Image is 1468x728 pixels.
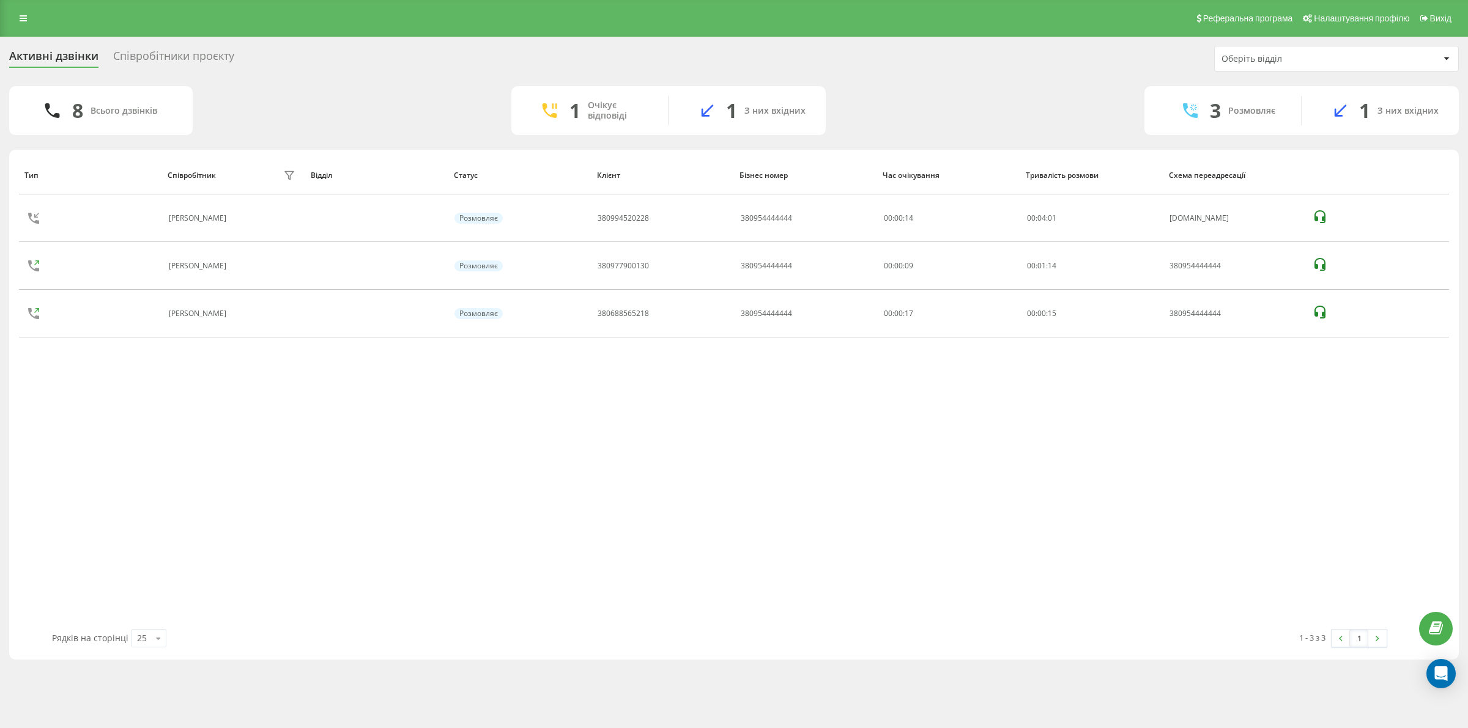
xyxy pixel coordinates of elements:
[1169,171,1300,180] div: Схема переадресації
[598,262,649,270] div: 380977900130
[1027,214,1056,222] div: : :
[884,262,1014,270] div: 00:00:09
[1221,54,1368,64] div: Оберіть відділ
[1048,213,1056,223] span: 01
[169,214,229,222] div: [PERSON_NAME]
[454,308,503,319] div: Розмовляє
[1430,13,1451,23] span: Вихід
[883,171,1014,180] div: Час очікування
[168,171,216,180] div: Співробітник
[1170,262,1299,270] div: 380954444444
[137,632,147,644] div: 25
[1350,630,1368,647] a: 1
[1027,309,1056,318] div: : :
[598,309,649,318] div: 380688565218
[1314,13,1409,23] span: Налаштування профілю
[72,99,83,122] div: 8
[884,214,1014,222] div: 00:00:14
[9,50,98,68] div: Активні дзвінки
[569,99,580,122] div: 1
[1377,106,1439,116] div: З них вхідних
[1426,659,1456,688] div: Open Intercom Messenger
[24,171,156,180] div: Тип
[744,106,806,116] div: З них вхідних
[1228,106,1275,116] div: Розмовляє
[741,262,792,270] div: 380954444444
[1027,308,1036,318] span: 00
[454,260,503,271] div: Розмовляє
[597,171,728,180] div: Клієнт
[1037,308,1046,318] span: 00
[1027,213,1036,223] span: 00
[588,100,650,121] div: Очікує відповіді
[598,214,649,222] div: 380994520228
[1037,260,1046,271] span: 01
[454,213,503,224] div: Розмовляє
[454,171,585,180] div: Статус
[726,99,737,122] div: 1
[1210,99,1221,122] div: 3
[1170,309,1299,318] div: 380954444444
[1359,99,1370,122] div: 1
[52,632,128,644] span: Рядків на сторінці
[169,262,229,270] div: [PERSON_NAME]
[169,309,229,318] div: [PERSON_NAME]
[1203,13,1293,23] span: Реферальна програма
[1027,260,1036,271] span: 00
[740,171,871,180] div: Бізнес номер
[741,214,792,222] div: 380954444444
[91,106,157,116] div: Всього дзвінків
[1048,260,1056,271] span: 14
[1299,631,1325,644] div: 1 - 3 з 3
[113,50,234,68] div: Співробітники проєкту
[1026,171,1157,180] div: Тривалість розмови
[1170,214,1299,222] div: [DOMAIN_NAME]
[741,309,792,318] div: 380954444444
[1037,213,1046,223] span: 04
[1027,262,1056,270] div: : :
[311,171,442,180] div: Відділ
[884,309,1014,318] div: 00:00:17
[1048,308,1056,318] span: 15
